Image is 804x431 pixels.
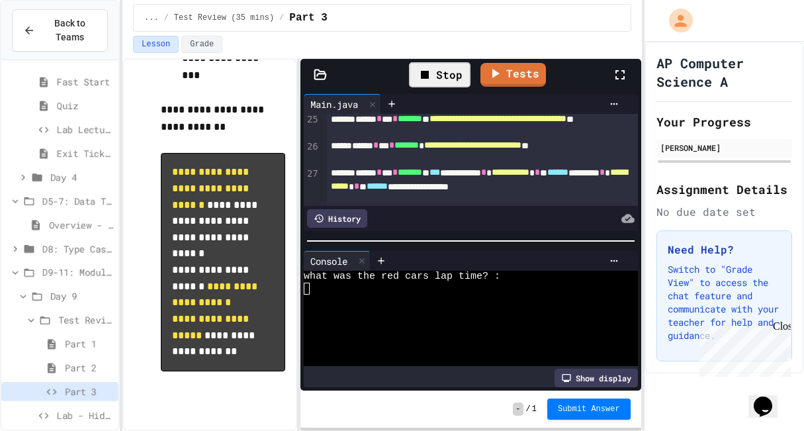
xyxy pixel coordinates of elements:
div: Main.java [304,94,381,114]
span: Lab Lecture [57,122,113,136]
div: History [307,209,367,228]
h3: Need Help? [668,242,781,258]
span: Part 3 [65,385,113,399]
span: what was the red cars lap time? : [304,271,500,283]
span: Overview - Teacher Only [49,218,113,232]
button: Lesson [133,36,179,53]
div: Main.java [304,97,365,111]
div: 26 [304,140,320,168]
span: Fast Start [57,75,113,89]
div: Stop [409,62,470,87]
h2: Your Progress [656,113,792,131]
div: [PERSON_NAME] [660,142,788,154]
span: Day 9 [50,289,113,303]
iframe: chat widget [694,320,791,377]
button: Grade [181,36,222,53]
span: D5-7: Data Types and Number Calculations [42,194,113,208]
span: Day 4 [50,170,113,184]
button: Submit Answer [547,399,631,420]
span: Test Review (35 mins) [174,13,274,23]
span: / [164,13,169,23]
span: 1 [532,404,537,414]
div: No due date set [656,204,792,220]
span: Part 2 [65,361,113,375]
span: D8: Type Casting [42,242,113,256]
span: ... [144,13,159,23]
span: / [526,404,531,414]
div: Console [304,254,354,268]
span: Quiz [57,99,113,113]
div: My Account [655,5,696,36]
div: Chat with us now!Close [5,5,91,84]
span: Exit Ticket [57,146,113,160]
span: / [279,13,284,23]
span: - [513,403,523,416]
div: Show display [555,369,638,387]
span: D9-11: Module Wrap Up [42,265,113,279]
span: Part 3 [289,10,328,26]
span: Back to Teams [43,17,97,44]
div: 25 [304,113,320,140]
span: Submit Answer [558,404,620,414]
span: Lab - Hidden Figures: Launch Weight Calculator [57,408,113,422]
h2: Assignment Details [656,180,792,199]
iframe: chat widget [748,378,791,418]
div: 27 [304,168,320,208]
span: Test Review (35 mins) [58,313,113,327]
button: Back to Teams [12,9,108,52]
p: Switch to "Grade View" to access the chat feature and communicate with your teacher for help and ... [668,263,781,342]
a: Tests [480,63,546,87]
h1: AP Computer Science A [656,54,792,91]
div: Console [304,251,371,271]
span: Part 1 [65,337,113,351]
